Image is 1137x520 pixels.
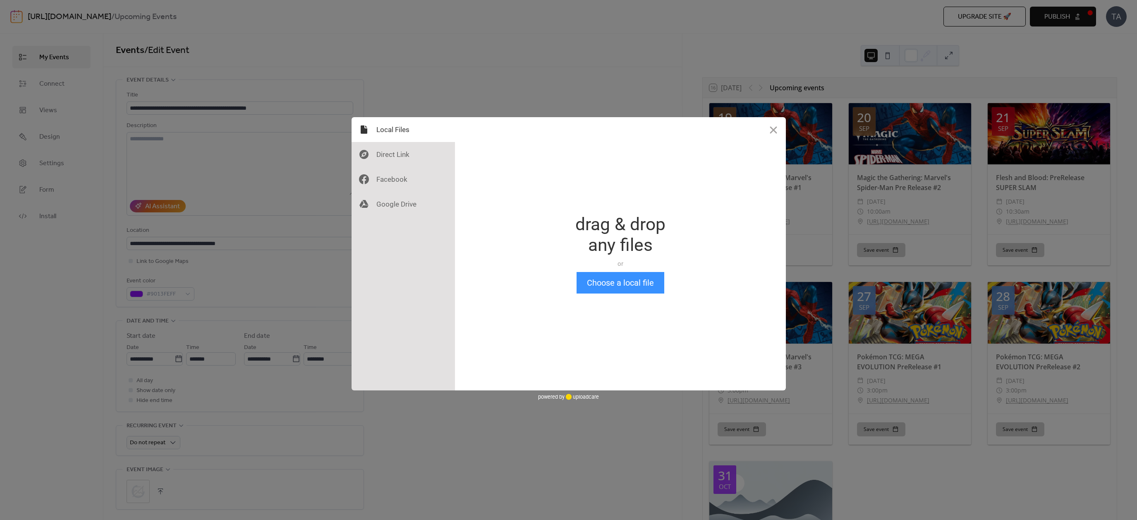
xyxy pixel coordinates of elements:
button: Choose a local file [577,272,664,294]
div: Google Drive [352,192,455,217]
div: drag & drop any files [575,214,665,255]
a: uploadcare [565,394,599,400]
div: or [575,260,665,268]
div: Facebook [352,167,455,192]
div: powered by [538,390,599,403]
button: Close [761,117,786,142]
div: Local Files [352,117,455,142]
div: Direct Link [352,142,455,167]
